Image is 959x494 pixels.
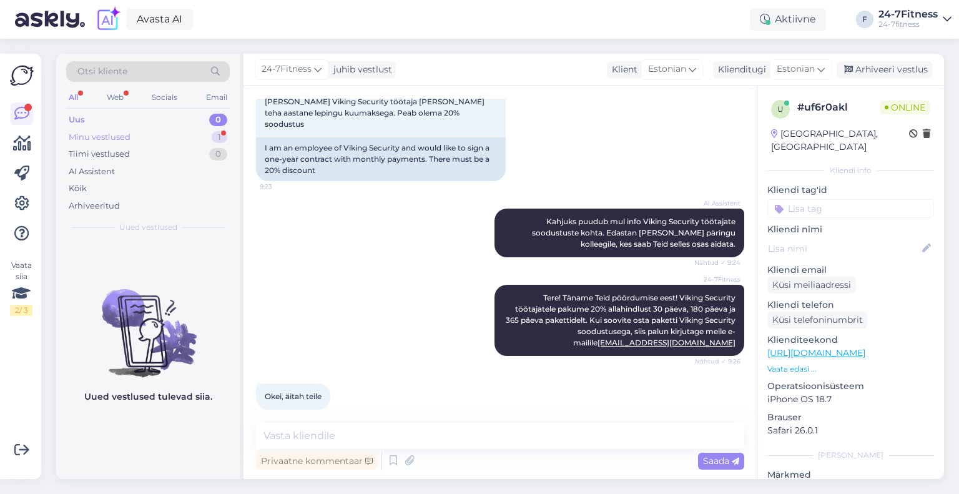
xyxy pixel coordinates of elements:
[607,63,637,76] div: Klient
[260,410,307,420] span: 9:27
[66,89,81,106] div: All
[209,148,227,161] div: 0
[119,222,177,233] span: Uued vestlused
[767,312,868,329] div: Küsi telefoninumbrit
[532,217,737,249] span: Kahjuks puudub mul info Viking Security töötajate soodustuste kohta. Edastan [PERSON_NAME] päring...
[878,19,938,29] div: 24-7fitness
[767,199,934,218] input: Lisa tag
[767,184,934,197] p: Kliendi tag'id
[750,8,826,31] div: Aktiivne
[256,453,378,470] div: Privaatne kommentaar
[777,104,784,114] span: u
[713,63,766,76] div: Klienditugi
[104,89,126,106] div: Web
[703,455,739,467] span: Saada
[768,242,920,255] input: Lisa nimi
[837,61,933,78] div: Arhiveeri vestlus
[767,333,934,347] p: Klienditeekond
[767,468,934,482] p: Märkmed
[69,131,130,144] div: Minu vestlused
[84,390,212,403] p: Uued vestlused tulevad siia.
[69,148,130,161] div: Tiimi vestlused
[126,9,193,30] a: Avasta AI
[767,223,934,236] p: Kliendi nimi
[777,62,815,76] span: Estonian
[212,131,227,144] div: 1
[767,363,934,375] p: Vaata edasi ...
[69,114,85,126] div: Uus
[328,63,392,76] div: juhib vestlust
[694,357,740,366] span: Nähtud ✓ 9:26
[10,64,34,87] img: Askly Logo
[767,165,934,176] div: Kliendi info
[209,114,227,126] div: 0
[265,392,322,401] span: Okei, äitah teile
[767,450,934,461] div: [PERSON_NAME]
[95,6,121,32] img: explore-ai
[262,62,312,76] span: 24-7Fitness
[10,260,32,316] div: Vaata siia
[767,347,865,358] a: [URL][DOMAIN_NAME]
[10,305,32,316] div: 2 / 3
[265,97,486,129] span: [PERSON_NAME] Viking Security töötaja [PERSON_NAME] teha aastane lepingu kuumaksega. Peab olema 2...
[694,275,740,284] span: 24-7Fitness
[771,127,909,154] div: [GEOGRAPHIC_DATA], [GEOGRAPHIC_DATA]
[69,182,87,195] div: Kõik
[69,200,120,212] div: Arhiveeritud
[880,101,930,114] span: Online
[694,199,740,208] span: AI Assistent
[878,9,938,19] div: 24-7Fitness
[77,65,127,78] span: Otsi kliente
[204,89,230,106] div: Email
[767,299,934,312] p: Kliendi telefon
[767,264,934,277] p: Kliendi email
[69,165,115,178] div: AI Assistent
[56,267,240,379] img: No chats
[506,293,737,347] span: Tere! Täname Teid pöördumise eest! Viking Security töötajatele pakume 20% allahindlust 30 päeva, ...
[767,393,934,406] p: iPhone OS 18.7
[767,424,934,437] p: Safari 26.0.1
[598,338,735,347] a: [EMAIL_ADDRESS][DOMAIN_NAME]
[648,62,686,76] span: Estonian
[256,137,506,181] div: I am an employee of Viking Security and would like to sign a one-year contract with monthly payme...
[797,100,880,115] div: # uf6r0akl
[694,258,740,267] span: Nähtud ✓ 9:24
[767,380,934,393] p: Operatsioonisüsteem
[856,11,873,28] div: F
[767,277,856,294] div: Küsi meiliaadressi
[149,89,180,106] div: Socials
[878,9,952,29] a: 24-7Fitness24-7fitness
[767,411,934,424] p: Brauser
[260,182,307,191] span: 9:23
